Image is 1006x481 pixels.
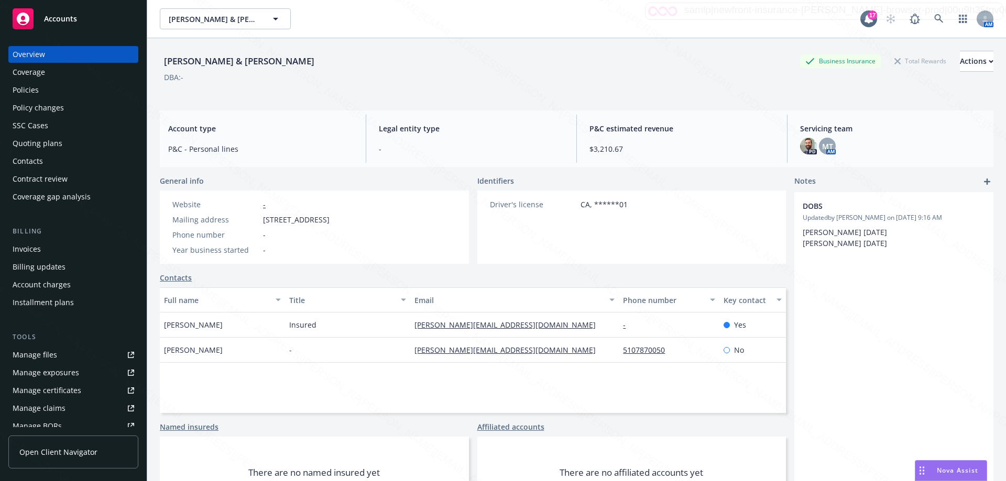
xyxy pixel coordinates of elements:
[13,153,43,170] div: Contacts
[379,123,564,134] span: Legal entity type
[8,226,138,237] div: Billing
[915,460,987,481] button: Nova Assist
[289,295,395,306] div: Title
[172,229,259,240] div: Phone number
[490,199,576,210] div: Driver's license
[868,10,877,20] div: 17
[13,171,68,187] div: Contract review
[160,54,319,68] div: [PERSON_NAME] & [PERSON_NAME]
[560,466,703,479] span: There are no affiliated accounts yet
[13,259,65,275] div: Billing updates
[719,287,786,312] button: Key contact
[160,421,218,432] a: Named insureds
[285,287,410,312] button: Title
[410,287,619,312] button: Email
[8,418,138,434] a: Manage BORs
[13,64,45,81] div: Coverage
[8,153,138,170] a: Contacts
[623,345,673,355] a: 5107870050
[794,175,816,188] span: Notes
[8,382,138,399] a: Manage certificates
[169,14,259,25] span: [PERSON_NAME] & [PERSON_NAME]
[477,175,514,186] span: Identifiers
[8,4,138,33] a: Accounts
[734,344,744,355] span: No
[800,123,985,134] span: Servicing team
[160,272,192,283] a: Contacts
[13,188,91,205] div: Coverage gap analysis
[44,15,77,23] span: Accounts
[8,117,138,134] a: SSC Cases
[13,382,81,399] div: Manage certificates
[164,295,269,306] div: Full name
[8,364,138,381] a: Manage exposures
[8,171,138,187] a: Contract review
[168,143,353,154] span: P&C - Personal lines
[8,332,138,342] div: Tools
[8,99,138,116] a: Policy changes
[13,418,62,434] div: Manage BORs
[800,138,817,154] img: photo
[13,46,45,63] div: Overview
[953,8,974,29] a: Switch app
[915,461,928,480] div: Drag to move
[13,82,39,98] div: Policies
[889,54,952,68] div: Total Rewards
[8,82,138,98] a: Policies
[477,421,544,432] a: Affiliated accounts
[13,135,62,152] div: Quoting plans
[960,51,993,72] button: Actions
[414,295,603,306] div: Email
[13,294,74,311] div: Installment plans
[13,346,57,363] div: Manage files
[8,188,138,205] a: Coverage gap analysis
[800,54,881,68] div: Business Insurance
[160,8,291,29] button: [PERSON_NAME] & [PERSON_NAME]
[13,364,79,381] div: Manage exposures
[904,8,925,29] a: Report a Bug
[623,295,703,306] div: Phone number
[19,446,97,457] span: Open Client Navigator
[160,175,204,186] span: General info
[414,320,604,330] a: [PERSON_NAME][EMAIL_ADDRESS][DOMAIN_NAME]
[13,99,64,116] div: Policy changes
[803,200,958,211] span: DOBS
[589,143,774,154] span: $3,210.67
[13,400,65,417] div: Manage claims
[13,241,41,258] div: Invoices
[724,295,770,306] div: Key contact
[13,276,71,293] div: Account charges
[8,400,138,417] a: Manage claims
[263,229,266,240] span: -
[263,244,266,255] span: -
[172,244,259,255] div: Year business started
[8,294,138,311] a: Installment plans
[172,214,259,225] div: Mailing address
[803,213,985,222] span: Updated by [PERSON_NAME] on [DATE] 9:16 AM
[164,344,223,355] span: [PERSON_NAME]
[822,141,833,152] span: MT
[928,8,949,29] a: Search
[8,46,138,63] a: Overview
[794,192,993,257] div: DOBSUpdatedby [PERSON_NAME] on [DATE] 9:16 AM[PERSON_NAME] [DATE] [PERSON_NAME] [DATE]
[8,346,138,363] a: Manage files
[164,72,183,83] div: DBA: -
[8,135,138,152] a: Quoting plans
[8,276,138,293] a: Account charges
[734,319,746,330] span: Yes
[263,199,266,209] a: -
[619,287,719,312] button: Phone number
[981,175,993,188] a: add
[8,259,138,275] a: Billing updates
[623,320,634,330] a: -
[164,319,223,330] span: [PERSON_NAME]
[289,344,292,355] span: -
[248,466,380,479] span: There are no named insured yet
[168,123,353,134] span: Account type
[263,214,330,225] span: [STREET_ADDRESS]
[8,64,138,81] a: Coverage
[289,319,316,330] span: Insured
[589,123,774,134] span: P&C estimated revenue
[937,466,978,475] span: Nova Assist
